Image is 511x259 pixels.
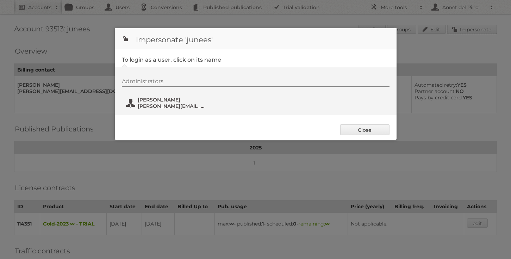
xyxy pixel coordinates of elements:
[122,56,221,63] legend: To login as a user, click on its name
[138,103,206,109] span: [PERSON_NAME][EMAIL_ADDRESS][DOMAIN_NAME]
[115,28,397,49] h1: Impersonate 'junees'
[340,124,390,135] a: Close
[125,96,208,110] button: [PERSON_NAME] [PERSON_NAME][EMAIL_ADDRESS][DOMAIN_NAME]
[138,97,206,103] span: [PERSON_NAME]
[122,78,390,87] div: Administrators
